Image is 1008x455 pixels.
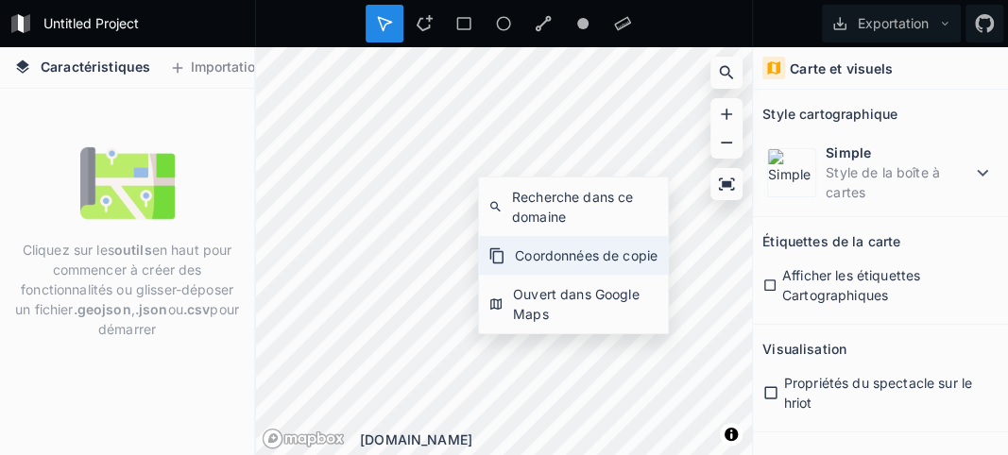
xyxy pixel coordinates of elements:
[479,275,668,333] div: Ouvert dans Google Maps
[360,430,752,449] div: [DOMAIN_NAME]
[74,301,131,317] strong: .geojson
[135,301,168,317] strong: .json
[41,57,150,76] span: Caractéristiques
[726,424,737,445] span: Toggle d'attribution
[826,143,971,162] dt: Simple
[262,428,345,449] a: Logo de la boîte à cartes
[762,227,900,256] h2: Étiquettes de la carte
[720,423,743,446] button: Toggle d'attribution
[183,301,211,317] strong: .csv
[762,334,846,363] h2: Visualisation
[822,5,961,42] button: Exportation
[762,99,897,128] h2: Style cartographique
[80,136,175,230] img: vide de latitude
[114,242,152,258] strong: outils
[784,373,999,413] span: Propriétés du spectacle sur le hriot
[826,162,971,202] dd: Style de la boîte à cartes
[160,53,272,83] button: Importation
[790,59,893,78] h4: Carte et visuels
[479,177,668,236] div: Recherche dans ce domaine
[479,236,668,275] div: Coordonnées de copie
[14,240,240,339] p: Cliquez sur les en haut pour commencer à créer des fonctionnalités ou glisser-déposer un fichier ...
[782,265,999,305] span: Afficher les étiquettes Cartographiques
[767,148,816,197] img: Simple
